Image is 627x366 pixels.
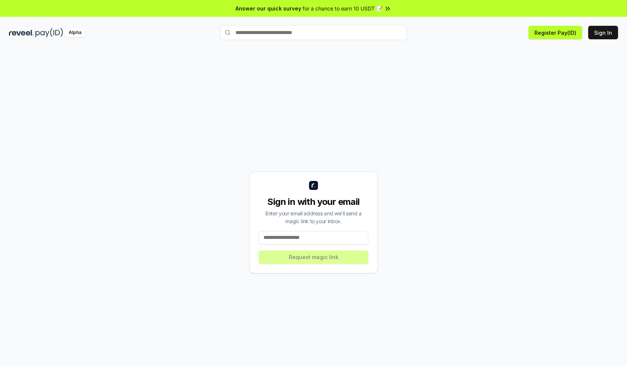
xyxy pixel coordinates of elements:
span: for a chance to earn 10 USDT 📝 [303,4,383,12]
span: Answer our quick survey [235,4,301,12]
img: logo_small [309,181,318,190]
img: pay_id [35,28,63,37]
div: Enter your email address and we’ll send a magic link to your inbox. [259,209,368,225]
button: Sign In [588,26,618,39]
div: Sign in with your email [259,196,368,208]
button: Register Pay(ID) [528,26,582,39]
div: Alpha [65,28,85,37]
img: reveel_dark [9,28,34,37]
